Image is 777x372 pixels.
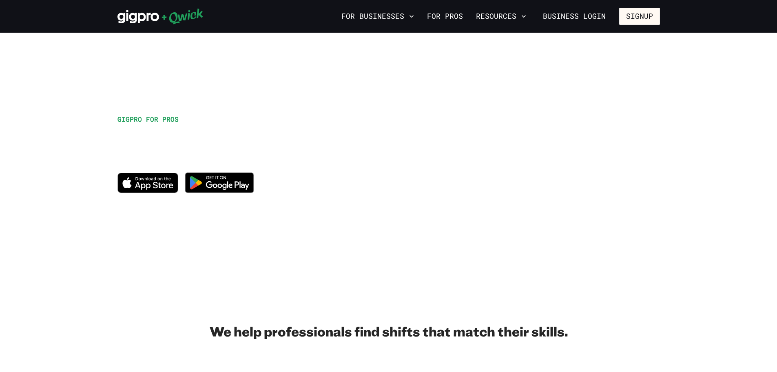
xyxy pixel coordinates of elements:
button: For Businesses [338,9,417,23]
a: Business Login [536,8,613,25]
button: Signup [619,8,660,25]
h2: We help professionals find shifts that match their skills. [117,323,660,339]
a: Download on the App Store [117,186,179,195]
h1: Work when you want, explore new opportunities, and get paid for it! [117,127,443,164]
img: Get it on Google Play [180,167,259,198]
span: GIGPRO FOR PROS [117,115,179,123]
button: Resources [473,9,529,23]
a: For Pros [424,9,466,23]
